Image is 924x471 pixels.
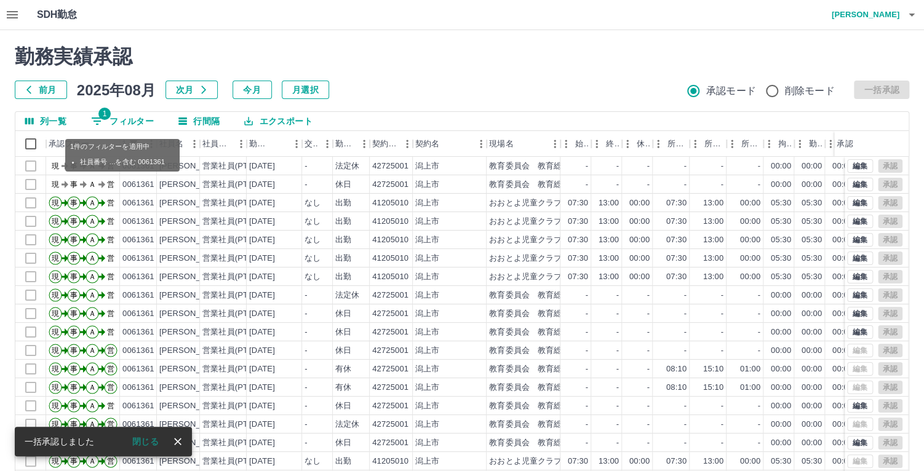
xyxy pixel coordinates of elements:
[771,179,791,191] div: 00:00
[372,271,408,283] div: 41205010
[415,290,439,301] div: 潟上市
[107,180,114,189] text: 営
[15,81,67,99] button: 前月
[586,160,588,172] div: -
[89,217,96,226] text: Ａ
[249,216,275,228] div: [DATE]
[771,234,791,246] div: 05:30
[741,131,761,157] div: 所定休憩
[847,270,873,283] button: 編集
[70,235,78,244] text: 事
[122,234,154,246] div: 0061361
[335,179,351,191] div: 休日
[249,234,275,246] div: [DATE]
[372,308,408,320] div: 42725001
[415,327,439,338] div: 潟上市
[847,251,873,265] button: 編集
[771,290,791,301] div: 00:00
[653,131,690,157] div: 所定開始
[305,216,321,228] div: なし
[832,290,853,301] div: 00:00
[703,253,723,264] div: 13:00
[107,272,114,281] text: 営
[249,327,275,338] div: [DATE]
[372,327,408,338] div: 42725001
[107,254,114,263] text: 営
[637,131,650,157] div: 休憩
[568,216,588,228] div: 07:30
[202,197,267,209] div: 営業社員(PT契約)
[234,112,322,130] button: エクスポート
[415,179,439,191] div: 潟上市
[847,307,873,320] button: 編集
[70,141,175,167] div: 1件のフィルターを適用中
[489,131,513,157] div: 現場名
[616,179,619,191] div: -
[70,291,78,299] text: 事
[489,160,578,172] div: 教育委員会 教育総務課
[372,234,408,246] div: 41205010
[763,131,794,157] div: 拘束
[703,197,723,209] div: 13:00
[616,345,619,357] div: -
[372,197,408,209] div: 41205010
[629,271,650,283] div: 00:00
[834,131,898,157] div: 承認
[107,328,114,336] text: 営
[335,160,359,172] div: 法定休
[771,308,791,320] div: 00:00
[52,180,59,189] text: 現
[847,233,873,247] button: 編集
[107,235,114,244] text: 営
[847,288,873,302] button: 編集
[489,271,562,283] div: おおとよ児童クラブ
[415,345,439,357] div: 潟上市
[202,327,267,338] div: 営業社員(PT契約)
[684,345,687,357] div: -
[703,234,723,246] div: 13:00
[122,308,154,320] div: 0061361
[249,131,270,157] div: 勤務日
[666,234,687,246] div: 07:30
[802,290,822,301] div: 00:00
[599,253,619,264] div: 13:00
[647,179,650,191] div: -
[89,328,96,336] text: Ａ
[302,131,333,157] div: 交通費
[333,131,370,157] div: 勤務区分
[847,325,873,339] button: 編集
[159,160,226,172] div: [PERSON_NAME]
[107,217,114,226] text: 営
[809,131,822,157] div: 勤務
[415,216,439,228] div: 潟上市
[98,108,111,120] span: 1
[586,179,588,191] div: -
[335,234,351,246] div: 出勤
[107,291,114,299] text: 営
[305,345,307,357] div: -
[305,271,321,283] div: なし
[832,327,853,338] div: 00:00
[77,81,156,99] h5: 2025年08月
[802,216,822,228] div: 05:30
[802,253,822,264] div: 05:30
[202,308,267,320] div: 営業社員(PT契約)
[159,290,226,301] div: [PERSON_NAME]
[489,197,562,209] div: おおとよ児童クラブ
[721,308,723,320] div: -
[122,179,154,191] div: 0061361
[335,131,355,157] div: 勤務区分
[89,272,96,281] text: Ａ
[586,327,588,338] div: -
[727,131,763,157] div: 所定休憩
[832,197,853,209] div: 00:00
[684,290,687,301] div: -
[629,253,650,264] div: 00:00
[847,196,873,210] button: 編集
[89,235,96,244] text: Ａ
[305,290,307,301] div: -
[15,45,909,68] h2: 勤務実績承認
[305,131,318,157] div: 交通費
[70,217,78,226] text: 事
[489,327,578,338] div: 教育委員会 教育総務課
